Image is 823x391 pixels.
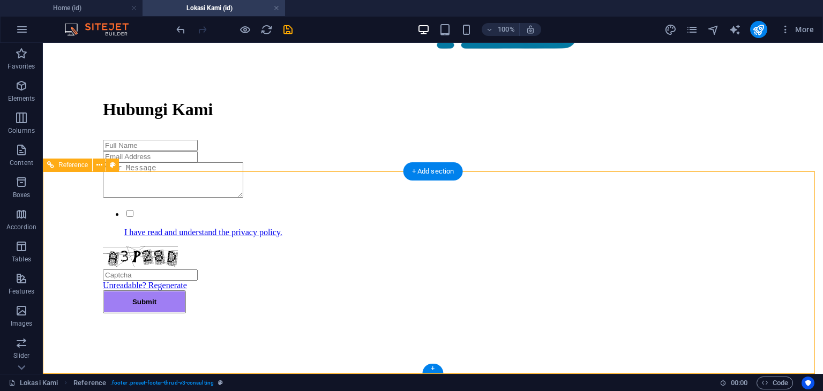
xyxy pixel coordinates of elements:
span: Code [761,377,788,389]
p: Features [9,287,34,296]
span: 00 00 [731,377,747,389]
a: Click to cancel selection. Double-click to open Pages [9,377,58,389]
i: Undo: Change text (Ctrl+Z) [175,24,187,36]
button: publish [750,21,767,38]
nav: breadcrumb [73,377,223,389]
span: Click to select. Double-click to edit [73,377,106,389]
p: Images [11,319,33,328]
p: Favorites [8,62,35,71]
button: reload [260,23,273,36]
h6: 100% [498,23,515,36]
p: Columns [8,126,35,135]
button: undo [174,23,187,36]
h4: Lokasi Kami (id) [143,2,285,14]
i: AI Writer [729,24,741,36]
button: pages [686,23,699,36]
img: Editor Logo [62,23,142,36]
span: Reference [58,162,88,168]
div: + Add section [403,162,463,181]
i: Reload page [260,24,273,36]
button: navigator [707,23,720,36]
div: + [422,364,443,373]
i: This element is a customizable preset [218,380,223,386]
button: save [281,23,294,36]
button: 100% [482,23,520,36]
h6: Session time [720,377,748,389]
i: Save (Ctrl+S) [282,24,294,36]
span: : [738,379,740,387]
p: Slider [13,351,30,360]
p: Boxes [13,191,31,199]
button: Click here to leave preview mode and continue editing [238,23,251,36]
i: On resize automatically adjust zoom level to fit chosen device. [526,25,535,34]
button: More [776,21,818,38]
p: Content [10,159,33,167]
button: text_generator [729,23,742,36]
span: More [780,24,814,35]
span: . footer .preset-footer-thrud-v3-consulting [110,377,214,389]
button: Code [757,377,793,389]
p: Tables [12,255,31,264]
button: design [664,23,677,36]
button: Usercentrics [802,377,814,389]
i: Publish [752,24,765,36]
p: Elements [8,94,35,103]
p: Accordion [6,223,36,231]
